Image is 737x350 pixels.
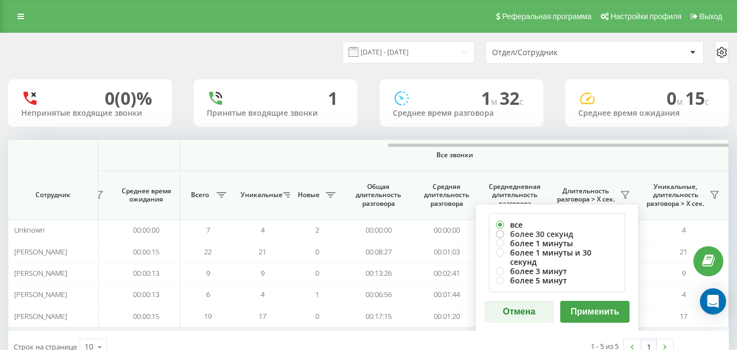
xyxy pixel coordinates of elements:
td: 00:13:26 [344,263,412,284]
td: 00:08:27 [344,241,412,262]
td: 00:17:15 [344,305,412,327]
span: 0 [667,86,685,110]
span: Сотрудник [17,191,88,199]
span: Уникальные [241,191,280,199]
span: [PERSON_NAME] [14,247,67,257]
div: Open Intercom Messenger [700,288,726,315]
span: 9 [682,268,686,278]
span: 0 [315,268,319,278]
span: 6 [206,289,210,299]
td: 00:00:13 [112,263,181,284]
span: Все звонки [213,151,696,159]
button: Отмена [484,301,554,323]
div: Среднее время разговора [393,109,530,118]
div: Среднее время ожидания [578,109,716,118]
label: более 3 минут [496,266,618,276]
span: Общая длительность разговора [352,182,404,208]
td: 00:00:00 [344,220,412,241]
span: [PERSON_NAME] [14,311,67,321]
td: 00:01:20 [412,305,481,327]
button: Применить [560,301,630,323]
span: Новые [295,191,322,199]
span: Всего [186,191,213,199]
span: Настройки профиля [610,12,681,21]
span: 15 [685,86,709,110]
span: 1 [481,86,500,110]
div: Отдел/Сотрудник [492,48,622,57]
td: 00:00:15 [112,241,181,262]
div: 0 (0)% [105,88,152,109]
span: Реферальная программа [502,12,591,21]
td: 00:00:00 [412,220,481,241]
span: c [705,96,709,108]
span: 17 [259,311,266,321]
span: 9 [261,268,265,278]
div: 1 [328,88,338,109]
span: [PERSON_NAME] [14,289,67,299]
span: 0 [315,247,319,257]
label: все [496,220,618,229]
span: Уникальные, длительность разговора > Х сек. [644,182,706,208]
td: 00:02:41 [412,263,481,284]
td: 00:06:56 [344,284,412,305]
span: 32 [500,86,524,110]
label: более 1 минуты [496,239,618,248]
span: 21 [259,247,266,257]
span: Длительность разговора > Х сек. [554,187,617,204]
label: более 5 минут [496,276,618,285]
span: Unknown [14,225,45,235]
td: 00:01:03 [412,241,481,262]
span: Средняя длительность разговора [421,182,472,208]
label: более 30 секунд [496,229,618,239]
span: 1 [315,289,319,299]
label: более 1 минуты и 30 секунд [496,248,618,266]
span: 9 [206,268,210,278]
span: 19 [204,311,212,321]
td: 00:01:44 [412,284,481,305]
td: 00:00:13 [112,284,181,305]
span: [PERSON_NAME] [14,268,67,278]
span: 22 [204,247,212,257]
span: Среднее время ожидания [121,187,172,204]
span: c [519,96,524,108]
span: Среднедневная длительность разговора [489,182,541,208]
span: 4 [682,225,686,235]
td: 00:00:00 [112,220,181,241]
span: 4 [261,225,265,235]
span: 0 [315,311,319,321]
div: Принятые входящие звонки [207,109,344,118]
span: 2 [315,225,319,235]
span: 4 [682,289,686,299]
span: 17 [680,311,687,321]
td: 00:00:15 [112,305,181,327]
span: 4 [261,289,265,299]
span: 21 [680,247,687,257]
div: Непринятые входящие звонки [21,109,159,118]
span: Выход [699,12,722,21]
span: 7 [206,225,210,235]
span: м [676,96,685,108]
span: м [491,96,500,108]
